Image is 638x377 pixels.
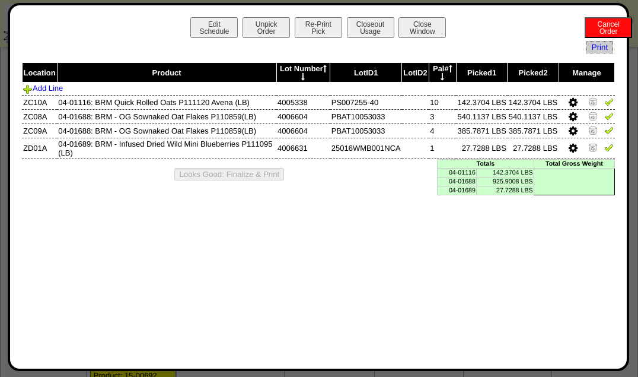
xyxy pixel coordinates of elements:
[476,186,534,195] td: 27.7288 LBS
[604,125,614,135] img: Verify Pick
[330,123,402,138] td: PBAT10053033
[588,111,598,121] img: Zero Item and Verify
[604,142,614,152] img: Verify Pick
[588,97,598,106] img: Zero Item and Verify
[456,63,507,83] th: Picked1
[476,168,534,177] td: 142.3704 LBS
[22,95,57,109] td: ZC10A
[438,177,477,186] td: 04-01688
[438,186,477,195] td: 04-01689
[295,17,342,38] button: Re-PrintPick
[57,63,276,83] th: Product
[585,17,632,38] button: CancelOrder
[429,123,456,138] td: 4
[23,84,33,94] img: Add Item to Order
[586,41,613,53] a: Print
[604,97,614,106] img: Verify Pick
[57,123,276,138] td: 04-01688: BRM - OG Sownaked Oat Flakes P110859(LB)
[276,63,330,83] th: Lot Number
[243,17,290,38] button: UnpickOrder
[456,95,507,109] td: 142.3704 LBS
[559,63,614,83] th: Manage
[57,95,276,109] td: 04-01116: BRM Quick Rolled Oats P111120 Avena (LB)
[508,109,559,123] td: 540.1137 LBS
[330,95,402,109] td: PS007255-40
[456,109,507,123] td: 540.1137 LBS
[57,138,276,159] td: 04-01689: BRM - Infused Dried Wild Mini Blueberries P111095 (LB)
[22,138,57,159] td: ZD01A
[476,177,534,186] td: 925.9008 LBS
[276,138,330,159] td: 4006631
[57,109,276,123] td: 04-01688: BRM - OG Sownaked Oat Flakes P110859(LB)
[508,123,559,138] td: 385.7871 LBS
[402,63,429,83] th: LotID2
[508,95,559,109] td: 142.3704 LBS
[330,63,402,83] th: LotID1
[276,123,330,138] td: 4006604
[22,123,57,138] td: ZC09A
[276,109,330,123] td: 4006604
[588,142,598,152] img: Zero Item and Verify
[330,109,402,123] td: PBAT10053033
[429,109,456,123] td: 3
[604,111,614,121] img: Verify Pick
[22,109,57,123] td: ZC08A
[456,138,507,159] td: 27.7288 LBS
[429,95,456,109] td: 10
[438,159,534,168] td: Totals
[190,17,238,38] button: EditSchedule
[174,168,284,180] button: Looks Good: Finalize & Print
[347,17,394,38] button: CloseoutUsage
[438,168,477,177] td: 04-01116
[398,17,446,38] button: CloseWindow
[588,125,598,135] img: Zero Item and Verify
[22,63,57,83] th: Location
[429,63,456,83] th: Pal#
[276,95,330,109] td: 4005338
[429,138,456,159] td: 1
[456,123,507,138] td: 385.7871 LBS
[534,159,615,168] td: Total Gross Weight
[397,27,447,36] a: CloseWindow
[508,138,559,159] td: 27.7288 LBS
[508,63,559,83] th: Picked2
[330,138,402,159] td: 25016WMB001NCA
[23,84,63,93] a: Add Line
